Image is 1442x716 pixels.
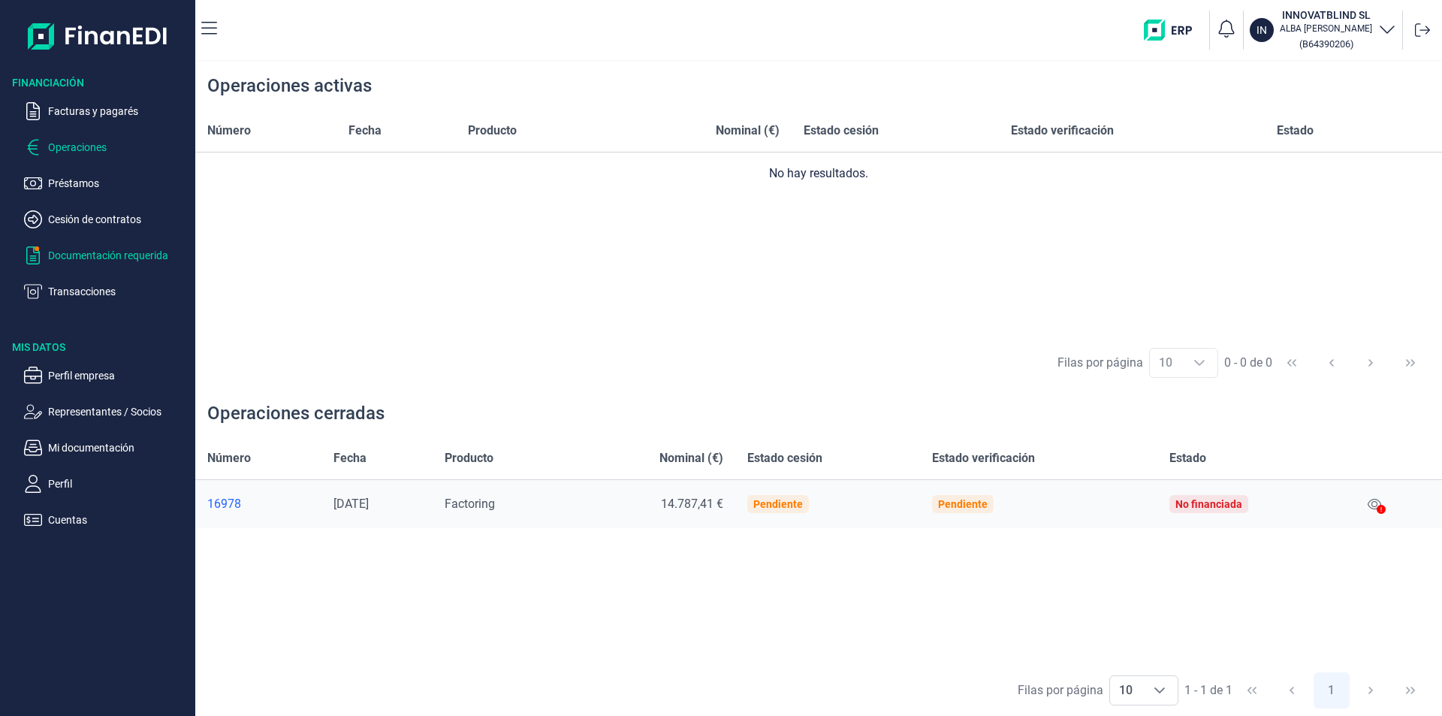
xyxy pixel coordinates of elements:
[1314,672,1350,708] button: Page 1
[28,12,168,60] img: Logo de aplicación
[659,449,723,467] span: Nominal (€)
[24,475,189,493] button: Perfil
[1169,449,1206,467] span: Estado
[1256,23,1267,38] p: IN
[48,403,189,421] p: Representantes / Socios
[1175,498,1242,510] div: No financiada
[932,449,1035,467] span: Estado verificación
[48,174,189,192] p: Préstamos
[1057,354,1143,372] div: Filas por página
[207,401,385,425] div: Operaciones cerradas
[24,138,189,156] button: Operaciones
[1234,672,1270,708] button: First Page
[24,282,189,301] button: Transacciones
[938,498,988,510] div: Pendiente
[24,403,189,421] button: Representantes / Socios
[1353,672,1389,708] button: Next Page
[24,102,189,120] button: Facturas y pagarés
[48,138,189,156] p: Operaciones
[716,122,780,140] span: Nominal (€)
[24,367,189,385] button: Perfil empresa
[1277,122,1314,140] span: Estado
[1274,345,1310,381] button: First Page
[1184,684,1232,696] span: 1 - 1 de 1
[48,102,189,120] p: Facturas y pagarés
[1011,122,1114,140] span: Estado verificación
[48,246,189,264] p: Documentación requerida
[24,246,189,264] button: Documentación requerida
[1274,672,1310,708] button: Previous Page
[661,497,723,511] span: 14.787,41 €
[445,449,493,467] span: Producto
[348,122,382,140] span: Fecha
[445,497,495,511] span: Factoring
[48,511,189,529] p: Cuentas
[48,439,189,457] p: Mi documentación
[753,498,803,510] div: Pendiente
[1142,676,1178,705] div: Choose
[207,449,251,467] span: Número
[48,367,189,385] p: Perfil empresa
[333,497,421,512] div: [DATE]
[1250,8,1396,53] button: ININNOVATBLIND SLALBA [PERSON_NAME](B64390206)
[1299,38,1353,50] small: Copiar cif
[24,511,189,529] button: Cuentas
[207,497,309,512] a: 16978
[468,122,517,140] span: Producto
[24,174,189,192] button: Préstamos
[207,165,1430,183] div: No hay resultados.
[1280,23,1372,35] p: ALBA [PERSON_NAME]
[1392,672,1428,708] button: Last Page
[1110,676,1142,705] span: 10
[1181,349,1217,377] div: Choose
[1392,345,1428,381] button: Last Page
[1314,345,1350,381] button: Previous Page
[207,122,251,140] span: Número
[48,282,189,301] p: Transacciones
[333,449,367,467] span: Fecha
[804,122,879,140] span: Estado cesión
[48,210,189,228] p: Cesión de contratos
[24,439,189,457] button: Mi documentación
[1144,20,1203,41] img: erp
[1353,345,1389,381] button: Next Page
[1224,357,1272,369] span: 0 - 0 de 0
[207,74,372,98] div: Operaciones activas
[24,210,189,228] button: Cesión de contratos
[48,475,189,493] p: Perfil
[747,449,822,467] span: Estado cesión
[1018,681,1103,699] div: Filas por página
[1280,8,1372,23] h3: INNOVATBLIND SL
